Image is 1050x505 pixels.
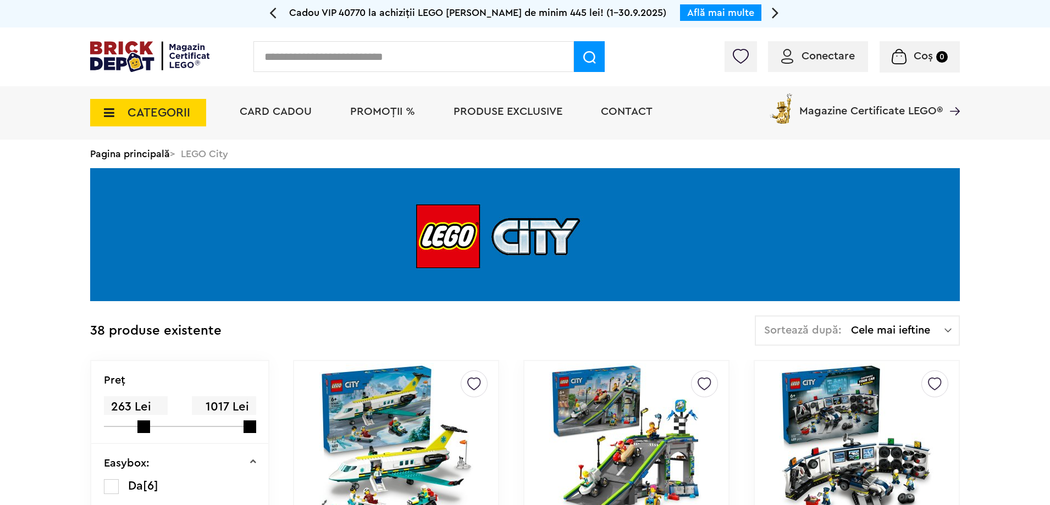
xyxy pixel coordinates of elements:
[128,107,190,119] span: CATEGORII
[90,315,222,347] div: 38 produse existente
[350,106,415,117] a: PROMOȚII %
[781,51,855,62] a: Conectare
[454,106,562,117] a: Produse exclusive
[90,149,170,159] a: Pagina principală
[90,168,960,301] img: LEGO City
[601,106,653,117] a: Contact
[128,480,143,492] span: Da
[90,140,960,168] div: > LEGO City
[764,325,842,336] span: Sortează după:
[104,375,125,386] p: Preţ
[143,480,158,492] span: [6]
[104,458,150,469] p: Easybox:
[802,51,855,62] span: Conectare
[687,8,754,18] a: Află mai multe
[289,8,666,18] span: Cadou VIP 40770 la achiziții LEGO [PERSON_NAME] de minim 445 lei! (1-30.9.2025)
[943,91,960,102] a: Magazine Certificate LEGO®
[240,106,312,117] a: Card Cadou
[936,51,948,63] small: 0
[851,325,944,336] span: Cele mai ieftine
[914,51,933,62] span: Coș
[799,91,943,116] span: Magazine Certificate LEGO®
[104,396,168,418] span: 263 Lei
[192,396,256,418] span: 1017 Lei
